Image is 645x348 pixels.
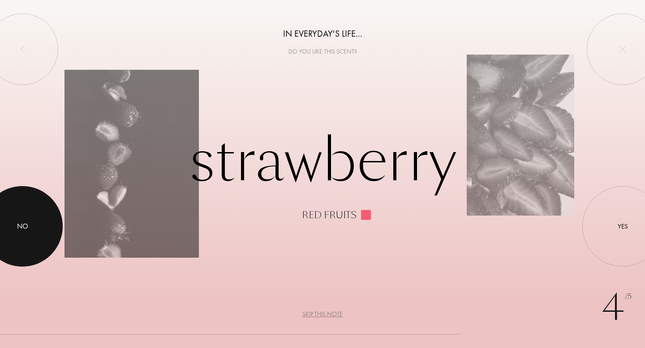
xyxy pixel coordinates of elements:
div: Strawberry [64,128,580,220]
div: No [17,221,28,232]
img: left_onboard.svg [19,46,26,53]
span: /5 [625,292,632,302]
div: 4 [602,281,632,335]
div: Yes [618,221,628,231]
div: Red fruits [302,210,357,220]
div: Skip this note [302,310,343,319]
img: quit_onboard.svg [619,46,626,53]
